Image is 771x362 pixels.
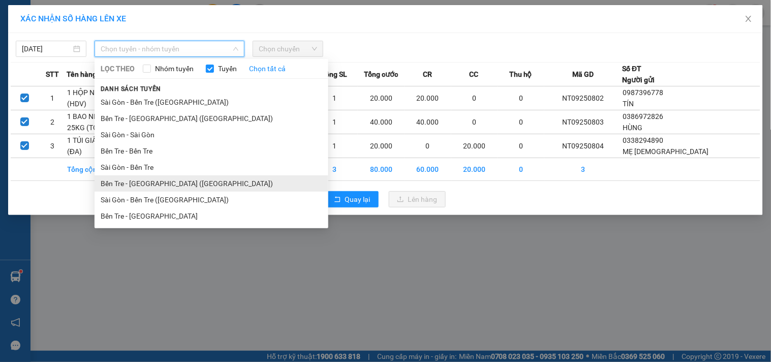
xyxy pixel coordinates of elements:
[544,110,623,134] td: NT09250803
[3,74,149,93] span: Tên hàng:
[95,192,328,208] li: Sài Gòn - Bến Tre ([GEOGRAPHIC_DATA])
[249,63,286,74] a: Chọn tất cả
[101,63,135,74] span: LỌC THEO
[67,158,113,181] td: Tổng cộng
[623,136,664,144] span: 0338294890
[623,112,664,120] span: 0386972826
[623,88,664,97] span: 0987396778
[39,86,67,110] td: 1
[405,86,451,110] td: 20.000
[389,191,446,207] button: uploadLên hàng
[544,134,623,158] td: NT09250804
[3,54,44,62] span: Ngày/ giờ gửi:
[26,64,42,71] span: LỘC-
[21,5,129,12] span: [DATE]-
[46,69,59,80] span: STT
[358,110,405,134] td: 40.000
[451,110,498,134] td: 0
[39,134,67,158] td: 3
[345,194,371,205] span: Quay lại
[544,86,623,110] td: NT09250802
[572,69,594,80] span: Mã GD
[312,158,358,181] td: 3
[423,69,432,80] span: CR
[95,94,328,110] li: Sài Gòn - Bến Tre ([GEOGRAPHIC_DATA])
[95,208,328,224] li: Bến Tre - [GEOGRAPHIC_DATA]
[509,69,532,80] span: Thu hộ
[60,23,117,34] span: SG09252728
[67,86,113,110] td: 1 HỘP NP (HDV)
[95,143,328,159] li: Bến Tre - Bến Tre
[95,84,167,94] span: Danh sách tuyến
[214,63,241,74] span: Tuyến
[101,41,238,56] span: Chọn tuyến - nhóm tuyến
[358,86,405,110] td: 20.000
[3,5,129,12] span: 11:39-
[95,175,328,192] li: Bến Tre - [GEOGRAPHIC_DATA] ([GEOGRAPHIC_DATA])
[3,64,83,71] span: N.nhận:
[259,41,317,56] span: Chọn chuyến
[95,127,328,143] li: Sài Gòn - Sài Gòn
[623,124,643,132] span: HÙNG
[95,110,328,127] li: Bến Tre - [GEOGRAPHIC_DATA] ([GEOGRAPHIC_DATA])
[44,6,129,12] span: [PERSON_NAME] [PERSON_NAME]
[470,69,479,80] span: CC
[326,191,379,207] button: rollbackQuay lại
[42,64,83,71] span: 0946678955
[451,134,498,158] td: 20.000
[451,158,498,181] td: 20.000
[498,134,544,158] td: 0
[3,71,149,94] span: 2 K THÙNG NP 21KG, 18KG ( [GEOGRAPHIC_DATA] )
[3,45,148,53] span: N.gửi:
[544,158,623,181] td: 3
[364,69,398,80] span: Tổng cước
[405,158,451,181] td: 60.000
[623,147,709,156] span: MẸ [DEMOGRAPHIC_DATA]
[451,86,498,110] td: 0
[39,110,67,134] td: 2
[498,86,544,110] td: 0
[233,46,239,52] span: down
[49,14,103,21] strong: PHIẾU TRẢ HÀNG
[312,134,358,158] td: 1
[67,110,113,134] td: 1 BAO NP 25KG (TC)
[498,110,544,134] td: 0
[623,63,655,85] div: Số ĐT Người gửi
[312,86,358,110] td: 1
[623,100,634,108] span: TÍN
[46,54,97,62] span: 08:36:11 [DATE]
[104,45,148,53] span: 02838633843
[22,43,71,54] input: 12/09/2025
[405,134,451,158] td: 0
[322,69,348,80] span: Tổng SL
[405,110,451,134] td: 40.000
[20,14,126,23] span: XÁC NHẬN SỐ HÀNG LÊN XE
[151,63,198,74] span: Nhóm tuyến
[95,159,328,175] li: Sài Gòn - Bến Tre
[358,158,405,181] td: 80.000
[21,45,148,53] span: CTY [GEOGRAPHIC_DATA]-
[312,110,358,134] td: 1
[498,158,544,181] td: 0
[745,15,753,23] span: close
[734,5,763,34] button: Close
[358,134,405,158] td: 20.000
[334,196,341,204] span: rollback
[67,134,113,158] td: 1 TÚI GIẤY NP (ĐA)
[36,23,116,34] strong: MĐH:
[67,69,97,80] span: Tên hàng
